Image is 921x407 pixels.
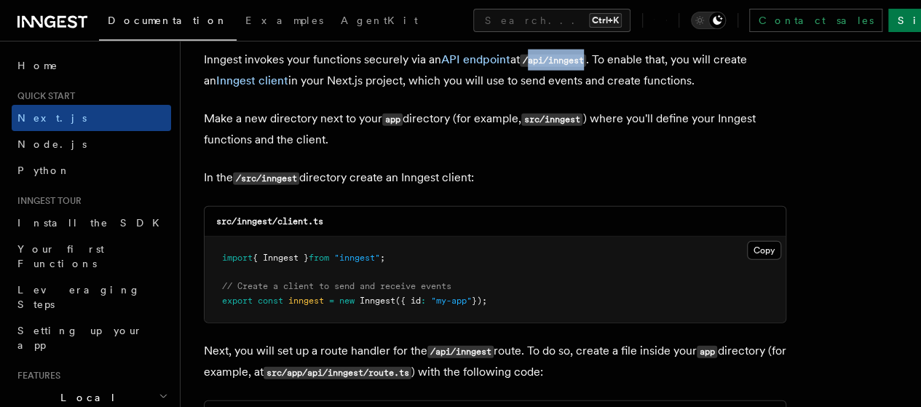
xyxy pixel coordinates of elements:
code: src/app/api/inngest/route.ts [264,367,411,379]
span: "my-app" [431,296,472,306]
code: src/inngest [521,114,582,126]
code: src/inngest/client.ts [216,216,323,226]
p: Inngest invokes your functions securely via an at . To enable that, you will create an in your Ne... [204,50,786,91]
code: /api/inngest [427,346,494,358]
span: inngest [288,296,324,306]
span: Examples [245,15,323,26]
a: Setting up your app [12,317,171,358]
span: Home [17,58,58,73]
span: Quick start [12,90,75,102]
span: Inngest [360,296,395,306]
span: Your first Functions [17,243,104,269]
a: Next.js [12,105,171,131]
span: Leveraging Steps [17,284,141,310]
kbd: Ctrl+K [589,13,622,28]
code: /api/inngest [520,55,586,67]
span: from [309,253,329,263]
button: Copy [747,241,781,260]
span: Install the SDK [17,217,168,229]
span: Next.js [17,112,87,124]
code: app [697,346,717,358]
span: AgentKit [341,15,418,26]
span: Features [12,370,60,382]
a: Leveraging Steps [12,277,171,317]
button: Toggle dark mode [691,12,726,29]
button: Search...Ctrl+K [473,9,631,32]
span: }); [472,296,487,306]
span: ; [380,253,385,263]
a: Node.js [12,131,171,157]
span: { Inngest } [253,253,309,263]
a: Contact sales [749,9,882,32]
span: Node.js [17,138,87,150]
a: Examples [237,4,332,39]
span: const [258,296,283,306]
a: Inngest client [216,74,288,87]
span: // Create a client to send and receive events [222,281,451,291]
span: : [421,296,426,306]
a: API endpoint [441,52,510,66]
span: import [222,253,253,263]
a: AgentKit [332,4,427,39]
span: export [222,296,253,306]
span: ({ id [395,296,421,306]
span: = [329,296,334,306]
a: Home [12,52,171,79]
span: "inngest" [334,253,380,263]
a: Your first Functions [12,236,171,277]
span: Documentation [108,15,228,26]
p: In the directory create an Inngest client: [204,167,786,189]
p: Next, you will set up a route handler for the route. To do so, create a file inside your director... [204,341,786,383]
span: new [339,296,355,306]
span: Inngest tour [12,195,82,207]
a: Documentation [99,4,237,41]
a: Python [12,157,171,183]
span: Setting up your app [17,325,143,351]
code: app [382,114,403,126]
code: /src/inngest [233,173,299,185]
span: Python [17,165,71,176]
p: Make a new directory next to your directory (for example, ) where you'll define your Inngest func... [204,108,786,150]
a: Install the SDK [12,210,171,236]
